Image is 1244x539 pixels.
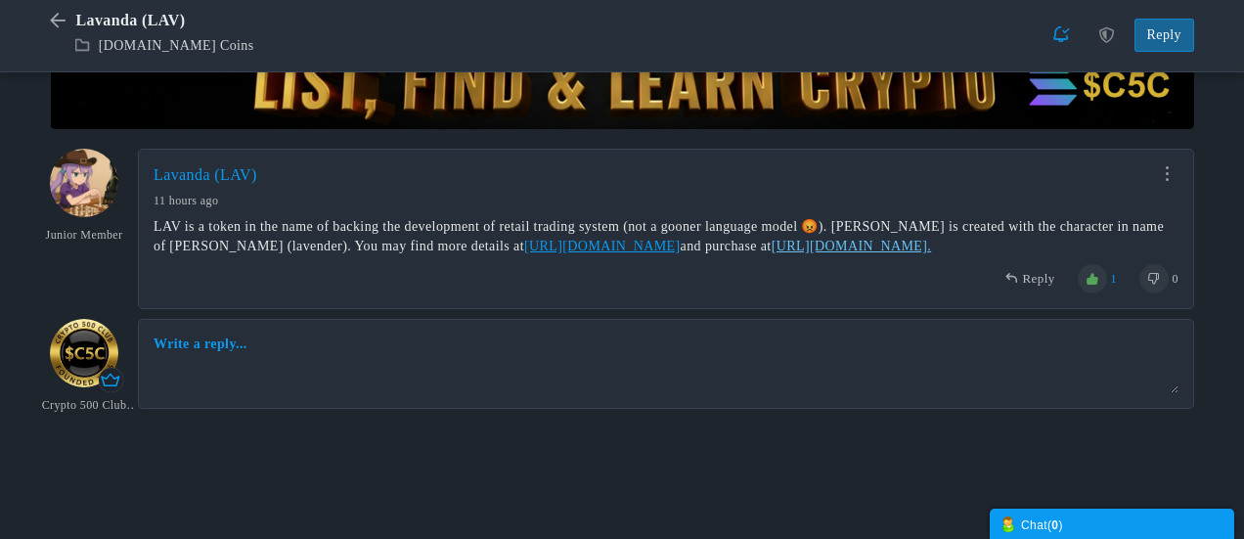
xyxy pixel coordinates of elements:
a: [DOMAIN_NAME] Coins [99,38,254,53]
img: cropcircle.png [50,319,118,387]
span: ( ) [1047,518,1063,532]
span: 0 [1173,272,1178,286]
a: Lavanda (LAV) [154,166,257,183]
div: LAV is a token in the name of backing the development of retail trading system (not a gooner lang... [154,217,1178,256]
img: 1000006386.png [50,149,118,217]
a: [URL][DOMAIN_NAME]. [772,239,932,253]
a: [URL][DOMAIN_NAME] [524,239,681,253]
a: Write a reply... [154,335,247,354]
span: Lavanda (LAV) [75,10,190,32]
iframe: X Post Button [596,433,659,453]
a: Reply [1004,270,1054,289]
a: 1 [1110,272,1116,286]
div: Chat [1000,514,1224,534]
a: Reply [1134,19,1194,52]
span: Reply [1023,271,1055,286]
em: Crypto 500 Club Boss [34,397,134,414]
strong: 0 [1051,518,1058,532]
time: Aug 17, 2025 7:37 PM [154,194,218,207]
em: Junior Member [34,227,134,244]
